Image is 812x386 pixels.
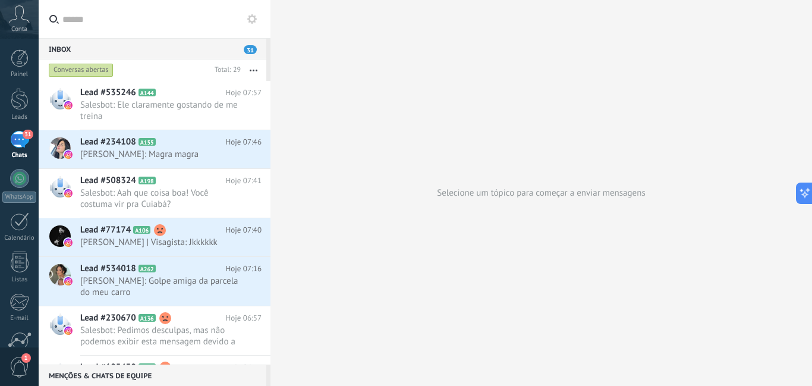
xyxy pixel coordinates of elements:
div: Menções & Chats de equipe [39,365,266,386]
span: Hoje 06:57 [226,362,262,374]
img: instagram.svg [64,189,73,197]
a: Lead #77174 A106 Hoje 07:40 [PERSON_NAME] | Visagista: Jkkkkkk [39,218,270,256]
a: Lead #508324 A198 Hoje 07:41 Salesbot: Aah que coisa boa! Você costuma vir pra Cuiabá? [39,169,270,218]
img: instagram.svg [64,238,73,247]
span: A155 [139,138,156,146]
div: Leads [2,114,37,121]
span: 1 [21,353,31,363]
span: A136 [139,314,156,322]
div: Listas [2,276,37,284]
span: [PERSON_NAME]: Golpe amiga da parcela do meu carro [80,275,239,298]
span: 31 [23,130,33,139]
span: Lead #508324 [80,175,136,187]
span: Hoje 07:16 [226,263,262,275]
img: instagram.svg [64,101,73,109]
span: Hoje 06:57 [226,312,262,324]
img: instagram.svg [64,277,73,285]
span: 31 [244,45,257,54]
span: A106 [133,226,150,234]
span: A144 [139,89,156,96]
img: instagram.svg [64,150,73,159]
span: Lead #234108 [80,136,136,148]
div: Inbox [39,38,266,59]
span: Salesbot: Aah que coisa boa! Você costuma vir pra Cuiabá? [80,187,239,210]
span: A104 [139,363,156,371]
div: Conversas abertas [49,63,114,77]
img: instagram.svg [64,327,73,335]
span: Salesbot: Ele claramente gostando de me treina [80,99,239,122]
a: Lead #234108 A155 Hoje 07:46 [PERSON_NAME]: Magra magra [39,130,270,168]
span: Lead #535246 [80,87,136,99]
span: Hoje 07:41 [226,175,262,187]
div: Painel [2,71,37,79]
span: Lead #185438 [80,362,136,374]
span: Hoje 07:57 [226,87,262,99]
span: A262 [139,265,156,272]
span: Conta [11,26,27,33]
span: Lead #230670 [80,312,136,324]
div: WhatsApp [2,192,36,203]
span: Lead #77174 [80,224,131,236]
span: [PERSON_NAME]: Magra magra [80,149,239,160]
div: Chats [2,152,37,159]
div: E-mail [2,315,37,322]
span: A198 [139,177,156,184]
span: Salesbot: Pedimos desculpas, mas não podemos exibir esta mensagem devido a restrições do Instagra... [80,325,239,347]
span: [PERSON_NAME] | Visagista: Jkkkkkk [80,237,239,248]
span: Lead #534018 [80,263,136,275]
div: Total: 29 [210,64,241,76]
div: Calendário [2,234,37,242]
a: Lead #230670 A136 Hoje 06:57 Salesbot: Pedimos desculpas, mas não podemos exibir esta mensagem de... [39,306,270,355]
a: Lead #534018 A262 Hoje 07:16 [PERSON_NAME]: Golpe amiga da parcela do meu carro [39,257,270,306]
a: Lead #535246 A144 Hoje 07:57 Salesbot: Ele claramente gostando de me treina [39,81,270,130]
span: Hoje 07:46 [226,136,262,148]
span: Hoje 07:40 [226,224,262,236]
